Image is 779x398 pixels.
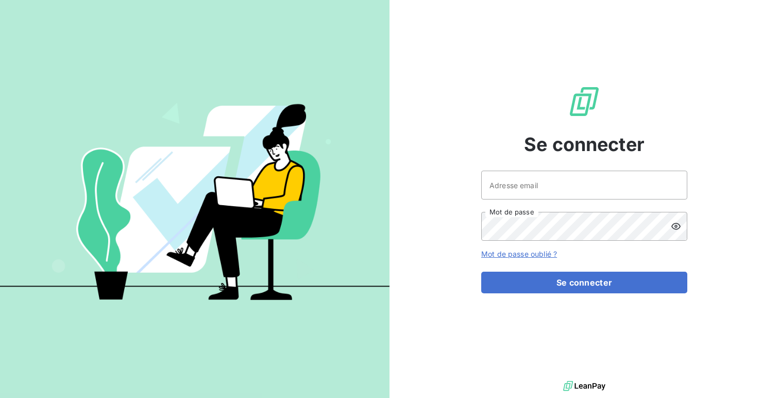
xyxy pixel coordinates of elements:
img: Logo LeanPay [568,85,601,118]
input: placeholder [481,171,687,200]
a: Mot de passe oublié ? [481,250,557,258]
img: logo [563,378,605,394]
span: Se connecter [524,130,645,158]
button: Se connecter [481,272,687,293]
